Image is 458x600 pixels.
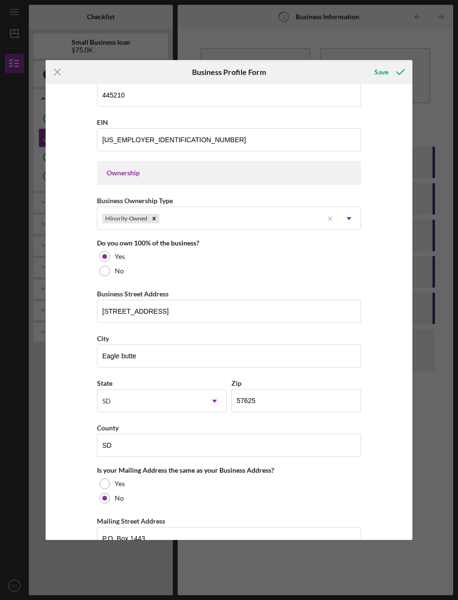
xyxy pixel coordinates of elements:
label: County [97,424,119,432]
div: Do you own 100% of the business? [97,239,361,247]
div: SD [102,397,111,405]
button: Save [365,62,412,82]
label: Yes [115,480,125,488]
div: Save [374,62,388,82]
h6: Business Profile Form [192,68,266,76]
div: Is your Mailing Address the same as your Business Address? [97,466,361,474]
label: No [115,494,124,502]
label: No [115,267,124,275]
label: Business Street Address [97,290,169,298]
label: City [97,334,109,343]
label: Zip [231,379,241,387]
div: Minority-Owned [102,214,149,223]
div: Ownership [107,169,351,177]
label: Mailing Street Address [97,517,165,525]
label: Yes [115,253,125,260]
label: EIN [97,118,108,126]
div: Remove Minority-Owned [149,214,159,223]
